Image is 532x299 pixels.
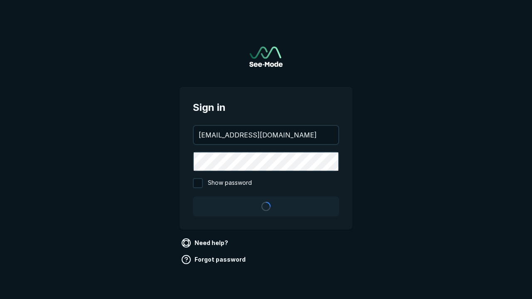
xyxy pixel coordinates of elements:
input: your@email.com [194,126,338,144]
a: Need help? [180,236,232,250]
a: Forgot password [180,253,249,266]
span: Show password [208,178,252,188]
span: Sign in [193,100,339,115]
a: Go to sign in [249,47,283,67]
img: See-Mode Logo [249,47,283,67]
